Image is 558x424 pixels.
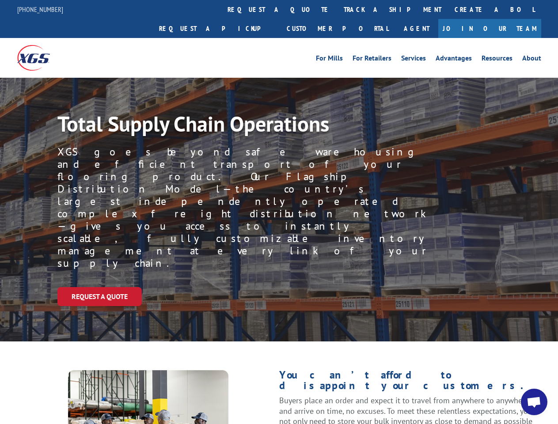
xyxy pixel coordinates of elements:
[401,55,426,64] a: Services
[482,55,512,64] a: Resources
[316,55,343,64] a: For Mills
[57,146,428,269] p: XGS goes beyond safe warehousing and efficient transport of your flooring product. Our Flagship D...
[521,389,547,415] a: Open chat
[57,287,142,306] a: Request a Quote
[436,55,472,64] a: Advantages
[279,370,541,395] h1: You can’t afford to disappoint your customers.
[438,19,541,38] a: Join Our Team
[57,113,415,139] h1: Total Supply Chain Operations
[152,19,280,38] a: Request a pickup
[17,5,63,14] a: [PHONE_NUMBER]
[280,19,395,38] a: Customer Portal
[522,55,541,64] a: About
[353,55,391,64] a: For Retailers
[395,19,438,38] a: Agent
